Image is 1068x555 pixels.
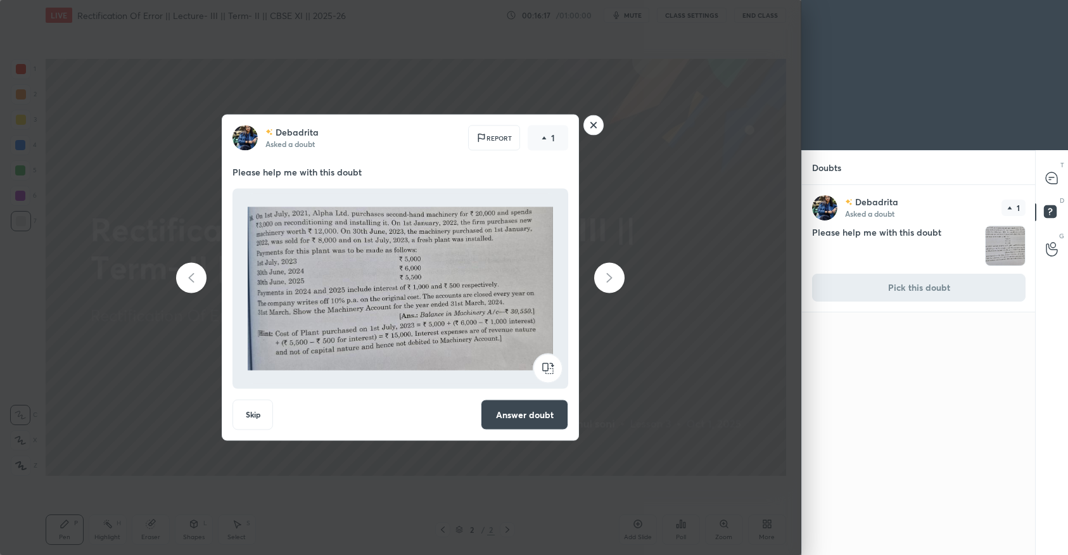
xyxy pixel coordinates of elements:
img: 9bd53f04b6f74b50bc09872727d51a66.jpg [232,125,258,151]
img: 17593272699NZTPO.JPEG [986,226,1025,265]
img: 17593272699NZTPO.JPEG [248,194,553,384]
p: D [1060,196,1064,205]
p: Debadrita [276,127,319,137]
img: no-rating-badge.077c3623.svg [845,199,853,206]
div: grid [802,185,1036,555]
p: 1 [551,132,555,144]
h4: Please help me with this doubt [812,226,980,266]
p: G [1059,231,1064,241]
p: Asked a doubt [265,139,315,149]
p: Debadrita [855,197,898,207]
img: no-rating-badge.077c3623.svg [265,129,273,136]
p: T [1060,160,1064,170]
p: Please help me with this doubt [232,166,568,179]
p: Asked a doubt [845,208,894,219]
div: Report [468,125,520,151]
button: Skip [232,400,273,430]
p: 1 [1017,204,1020,212]
img: 9bd53f04b6f74b50bc09872727d51a66.jpg [812,195,837,220]
button: Answer doubt [481,400,568,430]
p: Doubts [802,151,851,184]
